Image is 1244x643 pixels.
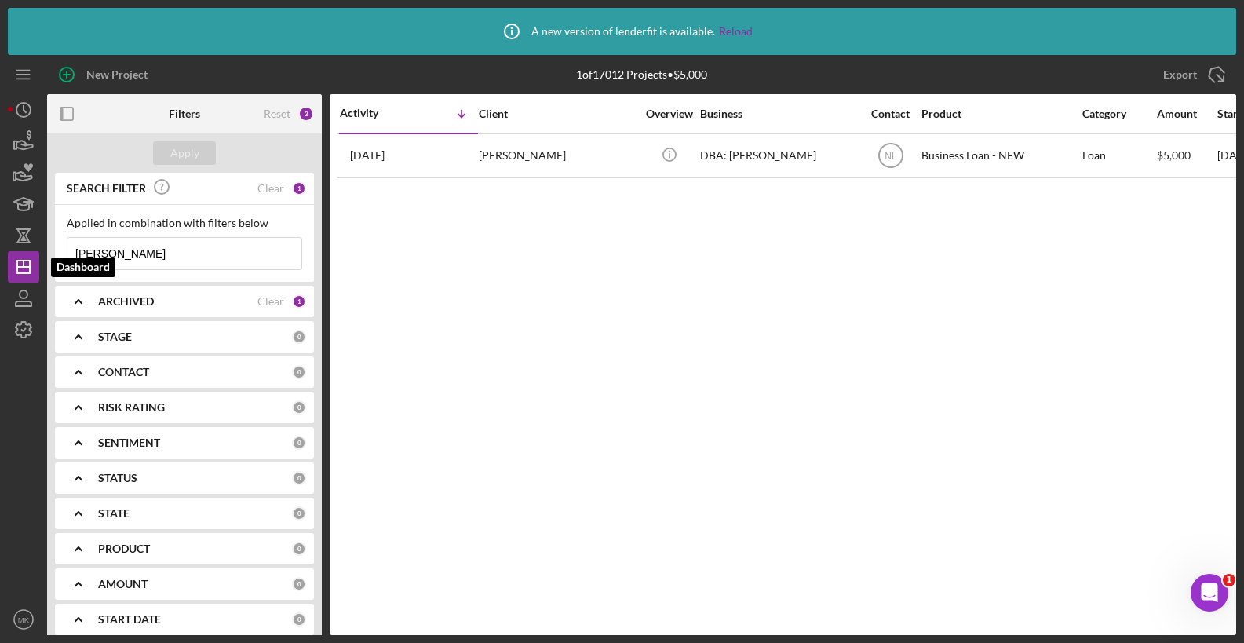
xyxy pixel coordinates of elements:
[700,135,857,177] div: DBA: [PERSON_NAME]
[292,181,306,195] div: 1
[67,217,302,229] div: Applied in combination with filters below
[921,135,1078,177] div: Business Loan - NEW
[1223,574,1235,586] span: 1
[719,25,753,38] a: Reload
[257,295,284,308] div: Clear
[298,106,314,122] div: 2
[292,577,306,591] div: 0
[861,108,920,120] div: Contact
[8,604,39,635] button: MK
[1082,135,1155,177] div: Loan
[98,613,161,626] b: START DATE
[921,108,1078,120] div: Product
[292,365,306,379] div: 0
[640,108,699,120] div: Overview
[700,108,857,120] div: Business
[169,108,200,120] b: Filters
[98,472,137,484] b: STATUS
[292,294,306,309] div: 1
[885,151,897,162] text: NL
[264,108,290,120] div: Reset
[492,12,753,51] div: A new version of lenderfit is available.
[47,59,163,90] button: New Project
[292,506,306,521] div: 0
[98,578,148,590] b: AMOUNT
[1157,108,1216,120] div: Amount
[98,543,150,555] b: PRODUCT
[292,542,306,556] div: 0
[292,330,306,344] div: 0
[479,135,636,177] div: [PERSON_NAME]
[340,107,409,119] div: Activity
[479,108,636,120] div: Client
[18,616,30,624] text: MK
[292,436,306,450] div: 0
[1157,135,1216,177] div: $5,000
[1147,59,1236,90] button: Export
[98,366,149,378] b: CONTACT
[86,59,148,90] div: New Project
[170,141,199,165] div: Apply
[350,149,385,162] time: 2025-07-08 19:49
[1082,108,1155,120] div: Category
[1163,59,1197,90] div: Export
[98,507,130,520] b: STATE
[292,471,306,485] div: 0
[292,612,306,627] div: 0
[153,141,216,165] button: Apply
[67,182,146,195] b: SEARCH FILTER
[98,295,154,308] b: ARCHIVED
[576,68,707,81] div: 1 of 17012 Projects • $5,000
[98,437,160,449] b: SENTIMENT
[98,401,165,414] b: RISK RATING
[257,182,284,195] div: Clear
[98,331,132,343] b: STAGE
[292,400,306,415] div: 0
[1191,574,1228,612] iframe: Intercom live chat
